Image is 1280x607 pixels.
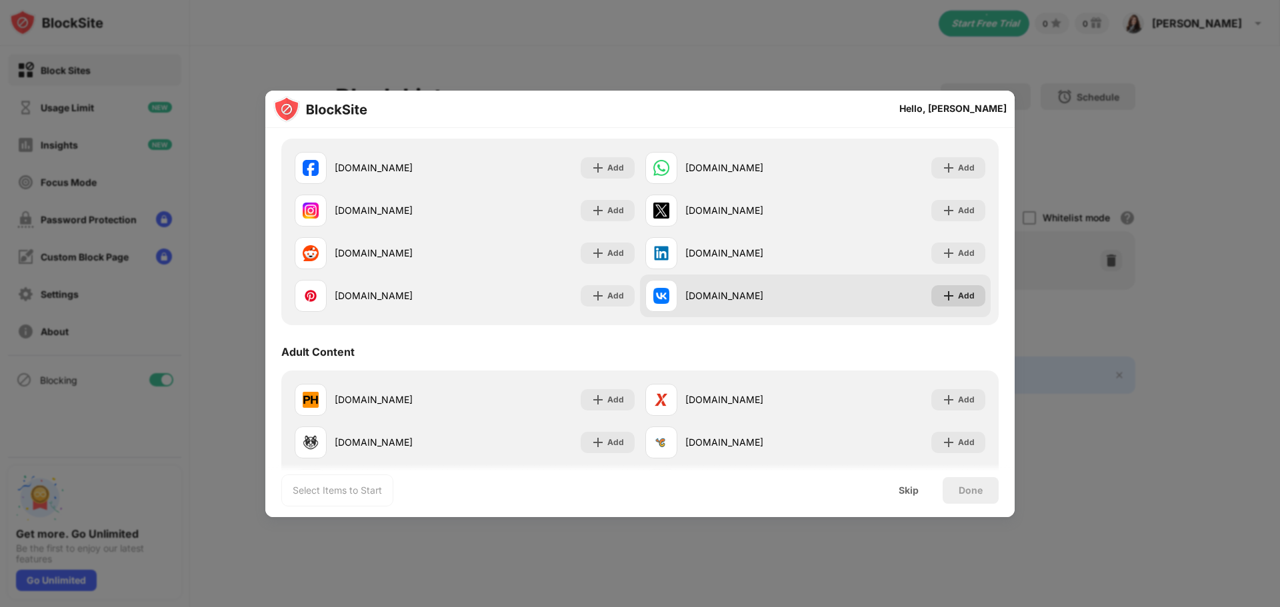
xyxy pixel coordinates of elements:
[607,204,624,217] div: Add
[335,246,465,260] div: [DOMAIN_NAME]
[685,161,815,175] div: [DOMAIN_NAME]
[335,161,465,175] div: [DOMAIN_NAME]
[303,288,319,304] img: favicons
[335,289,465,303] div: [DOMAIN_NAME]
[958,436,975,449] div: Add
[607,289,624,303] div: Add
[303,392,319,408] img: favicons
[959,485,983,496] div: Done
[293,484,382,497] div: Select Items to Start
[958,204,975,217] div: Add
[303,160,319,176] img: favicons
[607,393,624,406] div: Add
[653,160,669,176] img: favicons
[335,392,465,406] div: [DOMAIN_NAME]
[685,435,815,449] div: [DOMAIN_NAME]
[685,392,815,406] div: [DOMAIN_NAME]
[653,288,669,304] img: favicons
[607,161,624,175] div: Add
[273,96,367,123] img: logo-blocksite.svg
[685,246,815,260] div: [DOMAIN_NAME]
[958,393,975,406] div: Add
[958,289,975,303] div: Add
[607,247,624,260] div: Add
[685,289,815,303] div: [DOMAIN_NAME]
[958,161,975,175] div: Add
[958,247,975,260] div: Add
[653,434,669,450] img: favicons
[303,434,319,450] img: favicons
[653,392,669,408] img: favicons
[899,485,919,496] div: Skip
[653,203,669,219] img: favicons
[685,203,815,217] div: [DOMAIN_NAME]
[335,203,465,217] div: [DOMAIN_NAME]
[607,436,624,449] div: Add
[653,245,669,261] img: favicons
[899,103,1007,114] div: Hello, [PERSON_NAME]
[303,203,319,219] img: favicons
[335,435,465,449] div: [DOMAIN_NAME]
[303,245,319,261] img: favicons
[281,345,355,358] div: Adult Content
